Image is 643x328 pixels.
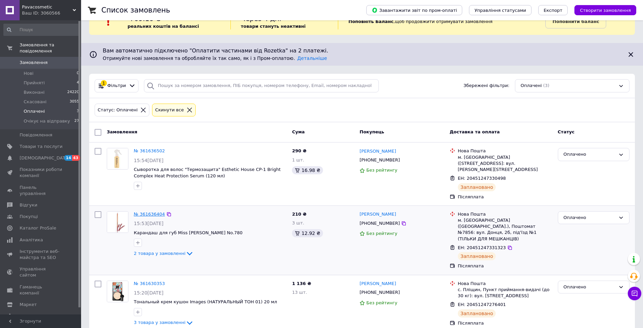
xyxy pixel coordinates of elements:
[134,212,165,217] a: № 361636404
[24,89,45,95] span: Виконані
[20,60,48,66] span: Замовлення
[134,290,164,296] span: 15:20[DATE]
[358,156,401,165] div: [PHONE_NUMBER]
[544,8,563,13] span: Експорт
[20,214,38,220] span: Покупці
[338,14,545,29] div: , щоб продовжити отримувати замовлення
[292,148,306,153] span: 290 ₴
[103,17,114,27] img: :exclamation:
[292,129,304,134] span: Cума
[545,15,606,28] a: Поповнити баланс
[67,89,79,95] span: 24220
[360,148,396,155] a: [PERSON_NAME]
[366,300,397,305] span: Без рейтингу
[22,10,81,16] div: Ваш ID: 3060566
[292,229,323,237] div: 12.92 ₴
[24,70,33,76] span: Нові
[564,284,616,291] div: Оплачено
[20,155,70,161] span: [DEMOGRAPHIC_DATA]
[77,70,79,76] span: 0
[543,83,549,88] span: (3)
[458,148,552,154] div: Нова Пошта
[134,281,165,286] a: № 361630353
[564,214,616,221] div: Оплачено
[72,155,80,161] span: 43
[107,281,128,302] a: Фото товару
[564,151,616,158] div: Оплачено
[292,157,304,162] span: 1 шт.
[77,108,79,114] span: 3
[458,183,496,191] div: Заплановано
[20,132,52,138] span: Повідомлення
[101,6,170,14] h1: Список замовлень
[134,230,243,235] a: Карандаш для губ Miss [PERSON_NAME] No.780
[360,129,384,134] span: Покупець
[77,80,79,86] span: 4
[20,202,37,208] span: Відгуки
[292,220,304,225] span: 3 шт.
[552,19,599,24] b: Поповнити баланс
[103,56,327,61] span: Отримуйте нові замовлення та обробляйте їх так само, як і з Пром-оплатою.
[134,320,194,325] a: 3 товара у замовленні
[372,7,457,13] span: Завантажити звіт по пром-оплаті
[360,281,396,287] a: [PERSON_NAME]
[22,4,73,10] span: Pavacosmetic
[458,176,506,181] span: ЕН: 20451247330498
[96,107,139,114] div: Статус: Оплачені
[292,281,311,286] span: 1 136 ₴
[20,302,37,308] span: Маркет
[521,83,542,89] span: Оплачені
[103,47,621,55] span: Вам автоматично підключено "Оплатити частинами від Rozetka" на 2 платежі.
[107,148,128,169] img: Фото товару
[450,129,500,134] span: Доставка та оплата
[458,154,552,173] div: м. [GEOGRAPHIC_DATA] ([STREET_ADDRESS]: вул. [PERSON_NAME][STREET_ADDRESS]
[107,212,128,233] img: Фото товару
[366,168,397,173] span: Без рейтингу
[20,225,56,231] span: Каталог ProSale
[458,217,552,242] div: м. [GEOGRAPHIC_DATA] ([GEOGRAPHIC_DATA].), Поштомат №7856: вул. Донця, 2б, під'їзд №1 (ТІЛЬКИ ДЛЯ...
[144,79,379,92] input: Пошук за номером замовлення, ПІБ покупця, номером телефону, Email, номером накладної
[458,309,496,318] div: Заплановано
[458,252,496,260] div: Заплановано
[366,5,462,15] button: Завантажити звіт по пром-оплаті
[134,221,164,226] span: 15:53[DATE]
[458,211,552,217] div: Нова Пошта
[538,5,568,15] button: Експорт
[292,166,323,174] div: 16.98 ₴
[20,266,63,278] span: Управління сайтом
[134,320,186,325] span: 3 товара у замовленні
[241,24,306,29] b: товари стануть неактивні
[24,108,45,114] span: Оплачені
[292,290,307,295] span: 13 шт.
[24,118,70,124] span: Очікує на відправку
[297,56,327,61] a: Детальніше
[574,5,636,15] button: Створити замовлення
[628,287,641,300] button: Чат з покупцем
[458,194,552,200] div: Післяплата
[134,251,194,256] a: 2 товара у замовленні
[366,231,397,236] span: Без рейтингу
[358,288,401,297] div: [PHONE_NUMBER]
[134,148,165,153] a: № 361636502
[20,248,63,261] span: Інструменти веб-майстра та SEO
[107,83,126,89] span: Фільтри
[74,118,79,124] span: 27
[107,211,128,233] a: Фото товару
[134,299,277,304] a: Тональный крем кушон Images (НАТУРАЛЬНЫЙ ТОН 01) 20 мл
[64,155,72,161] span: 14
[20,167,63,179] span: Показники роботи компанії
[458,245,506,250] span: ЕН: 20451247331323
[24,80,45,86] span: Прийняті
[580,8,631,13] span: Створити замовлення
[134,167,281,178] a: Сыворотка для волос "Термозащита" Esthetic House CP-1 Bright Complex Heat Protection Serum (120 мл)
[568,7,636,13] a: Створити замовлення
[154,107,185,114] div: Cкинути все
[458,263,552,269] div: Післяплата
[558,129,575,134] span: Статус
[3,24,80,36] input: Пошук
[20,144,63,150] span: Товари та послуги
[20,284,63,296] span: Гаманець компанії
